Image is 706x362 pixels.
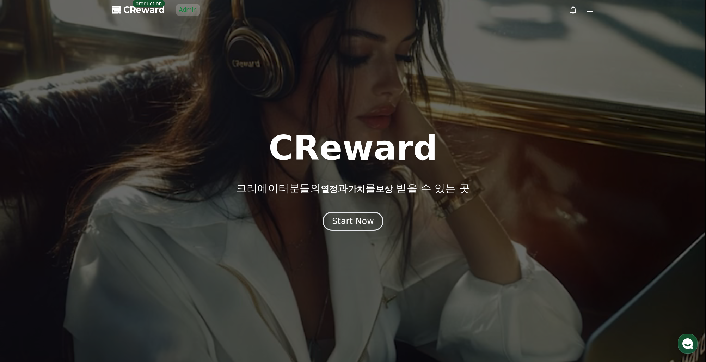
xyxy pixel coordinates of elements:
[348,184,365,194] span: 가치
[112,4,165,16] a: CReward
[323,212,383,231] button: Start Now
[123,4,165,16] span: CReward
[332,216,374,227] div: Start Now
[236,182,469,195] p: 크리에이터분들의 과 를 받을 수 있는 곳
[323,219,383,225] a: Start Now
[321,184,338,194] span: 열정
[376,184,393,194] span: 보상
[269,131,437,165] h1: CReward
[176,4,200,16] a: Admin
